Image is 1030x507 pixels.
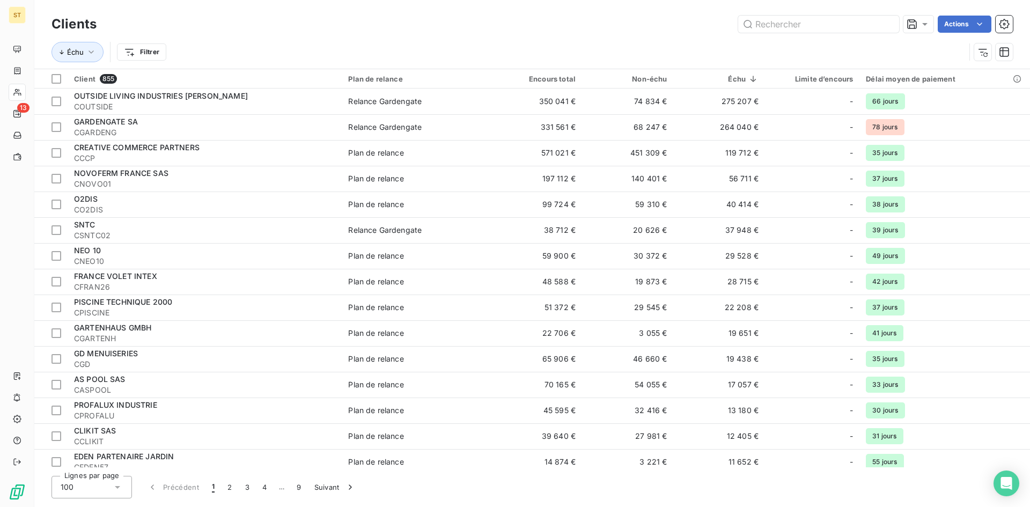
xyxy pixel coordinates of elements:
[74,91,248,100] span: OUTSIDE LIVING INDUSTRIES [PERSON_NAME]
[850,199,853,210] span: -
[673,166,764,192] td: 56 711 €
[100,74,117,84] span: 855
[74,410,335,421] span: CPROFALU
[348,354,403,364] div: Plan de relance
[491,372,582,398] td: 70 165 €
[866,377,904,393] span: 33 jours
[582,423,673,449] td: 27 981 €
[491,269,582,295] td: 48 588 €
[850,251,853,261] span: -
[308,476,362,498] button: Suivant
[74,374,126,384] span: AS POOL SAS
[491,243,582,269] td: 59 900 €
[588,75,667,83] div: Non-échu
[582,166,673,192] td: 140 401 €
[74,426,116,435] span: CLIKIT SAS
[74,204,335,215] span: CO2DIS
[273,479,290,496] span: …
[74,220,95,229] span: SNTC
[866,299,904,315] span: 37 jours
[850,96,853,107] span: -
[673,269,764,295] td: 28 715 €
[673,192,764,217] td: 40 414 €
[74,168,168,178] span: NOVOFERM FRANCE SAS
[866,119,904,135] span: 78 jours
[74,256,335,267] span: CNEO10
[74,323,151,332] span: GARTENHAUS GMBH
[673,372,764,398] td: 17 057 €
[850,148,853,158] span: -
[491,114,582,140] td: 331 561 €
[74,194,98,203] span: O2DIS
[491,295,582,320] td: 51 372 €
[673,398,764,423] td: 13 180 €
[866,428,903,444] span: 31 jours
[141,476,205,498] button: Précédent
[771,75,853,83] div: Limite d’encours
[582,114,673,140] td: 68 247 €
[74,436,335,447] span: CCLIKIT
[673,243,764,269] td: 29 528 €
[582,217,673,243] td: 20 626 €
[74,333,335,344] span: CGARTENH
[117,43,166,61] button: Filtrer
[348,457,403,467] div: Plan de relance
[51,42,104,62] button: Échu
[348,199,403,210] div: Plan de relance
[582,243,673,269] td: 30 372 €
[866,196,904,212] span: 38 jours
[491,140,582,166] td: 571 021 €
[673,320,764,346] td: 19 651 €
[74,179,335,189] span: CNOVO01
[212,482,215,493] span: 1
[74,282,335,292] span: CFRAN26
[673,114,764,140] td: 264 040 €
[74,127,335,138] span: CGARDENG
[866,402,904,418] span: 30 jours
[74,143,200,152] span: CREATIVE COMMERCE PARTNERS
[994,471,1019,496] div: Open Intercom Messenger
[74,400,157,409] span: PROFALUX INDUSTRIE
[938,16,991,33] button: Actions
[491,217,582,243] td: 38 712 €
[74,359,335,370] span: CGD
[673,217,764,243] td: 37 948 €
[348,276,403,287] div: Plan de relance
[67,48,84,56] span: Échu
[74,153,335,164] span: CCCP
[850,354,853,364] span: -
[866,248,904,264] span: 49 jours
[673,449,764,475] td: 11 652 €
[866,325,903,341] span: 41 jours
[74,117,138,126] span: GARDENGATE SA
[673,346,764,372] td: 19 438 €
[582,320,673,346] td: 3 055 €
[491,423,582,449] td: 39 640 €
[74,297,172,306] span: PISCINE TECHNIQUE 2000
[221,476,238,498] button: 2
[348,173,403,184] div: Plan de relance
[850,457,853,467] span: -
[582,89,673,114] td: 74 834 €
[866,274,904,290] span: 42 jours
[582,398,673,423] td: 32 416 €
[9,483,26,501] img: Logo LeanPay
[256,476,273,498] button: 4
[239,476,256,498] button: 3
[348,302,403,313] div: Plan de relance
[348,225,422,236] div: Relance Gardengate
[74,349,138,358] span: GD MENUISERIES
[348,328,403,339] div: Plan de relance
[74,246,101,255] span: NEO 10
[491,320,582,346] td: 22 706 €
[582,372,673,398] td: 54 055 €
[866,171,904,187] span: 37 jours
[582,346,673,372] td: 46 660 €
[866,351,904,367] span: 35 jours
[9,6,26,24] div: ST
[673,423,764,449] td: 12 405 €
[9,105,25,122] a: 13
[74,307,335,318] span: CPISCINE
[850,225,853,236] span: -
[74,75,95,83] span: Client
